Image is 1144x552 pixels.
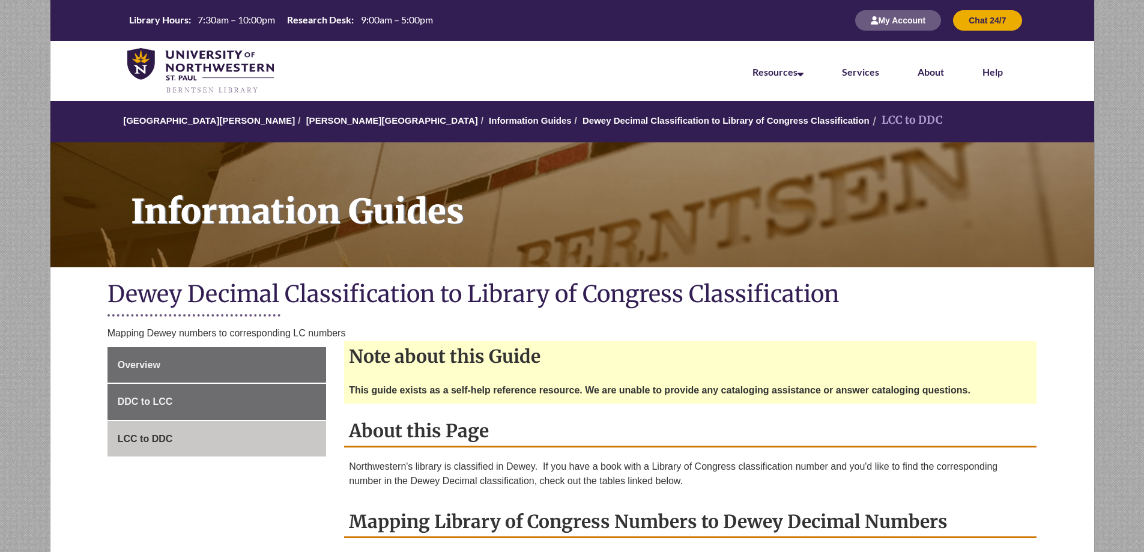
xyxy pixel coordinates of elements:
a: DDC to LCC [107,384,326,420]
li: LCC to DDC [870,112,943,129]
a: Services [842,66,879,77]
span: Overview [118,360,160,370]
table: Hours Today [124,13,438,26]
a: Hours Today [124,13,438,28]
h2: About this Page [344,416,1037,447]
h1: Information Guides [118,142,1094,252]
img: UNWSP Library Logo [127,48,274,95]
button: Chat 24/7 [953,10,1021,31]
a: [PERSON_NAME][GEOGRAPHIC_DATA] [306,115,478,126]
a: My Account [855,15,941,25]
a: Chat 24/7 [953,15,1021,25]
a: About [918,66,944,77]
strong: This guide exists as a self-help reference resource. We are unable to provide any cataloging assi... [349,385,970,395]
a: Overview [107,347,326,383]
th: Research Desk: [282,13,356,26]
span: Mapping Dewey numbers to corresponding LC numbers [107,328,346,338]
a: Information Guides [489,115,572,126]
a: Dewey Decimal Classification to Library of Congress Classification [583,115,870,126]
a: Information Guides [50,142,1094,267]
a: [GEOGRAPHIC_DATA][PERSON_NAME] [123,115,295,126]
span: LCC to DDC [118,434,173,444]
h2: Note about this Guide [344,341,1037,371]
h1: Dewey Decimal Classification to Library of Congress Classification [107,279,1037,311]
span: 7:30am – 10:00pm [198,14,275,25]
a: LCC to DDC [107,421,326,457]
button: My Account [855,10,941,31]
p: Northwestern's library is classified in Dewey. If you have a book with a Library of Congress clas... [349,459,1032,488]
span: DDC to LCC [118,396,173,407]
span: 9:00am – 5:00pm [361,14,433,25]
div: Guide Page Menu [107,347,326,457]
a: Help [982,66,1003,77]
h2: Mapping Library of Congress Numbers to Dewey Decimal Numbers [344,506,1037,538]
a: Resources [752,66,804,77]
th: Library Hours: [124,13,193,26]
